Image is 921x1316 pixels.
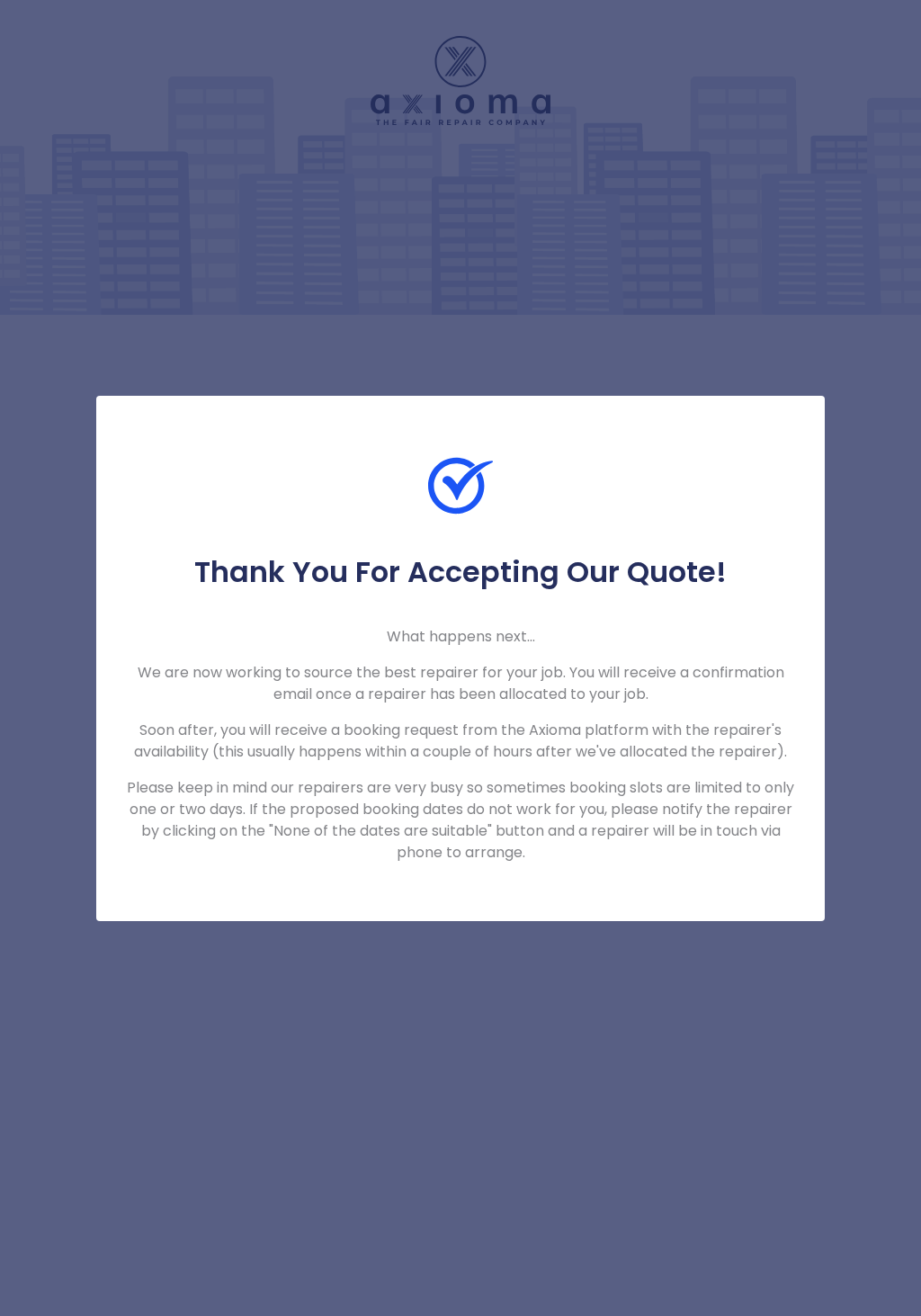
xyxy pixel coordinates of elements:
[125,626,796,648] p: What happens next...
[125,662,796,705] p: We are now working to source the best repairer for your job. You will receive a confirmation emai...
[125,720,796,763] p: Soon after, you will receive a booking request from the Axioma platform with the repairer's avail...
[125,777,796,864] p: Please keep in mind our repairers are very busy so sometimes booking slots are limited to only on...
[428,453,493,518] img: Check
[125,554,796,590] h5: Thank You For Accepting Our Quote!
